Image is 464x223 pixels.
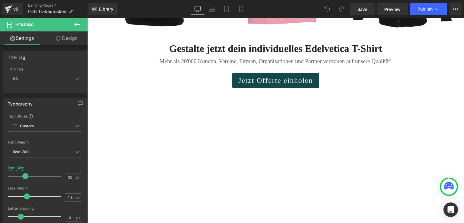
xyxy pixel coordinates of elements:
span: Publish [417,7,433,11]
div: Line Height [8,186,82,190]
div: Typography [8,98,33,106]
span: Jetzt Offerte einholen [151,55,226,70]
a: Desktop [190,3,205,15]
span: em [76,196,81,199]
div: Font Size [8,166,24,170]
div: Letter Spacing [8,206,82,211]
a: Tablet [219,3,234,15]
b: Custom [20,124,34,129]
span: Library [99,6,113,12]
div: Font Weight [8,140,82,144]
span: Preview [384,6,401,12]
a: Design [45,31,89,45]
a: Jetzt Offerte einholen [145,55,232,70]
button: More [449,3,462,15]
span: t-shirts-bedrucken [28,9,66,14]
a: Laptop [205,3,219,15]
span: px [76,175,81,179]
button: Redo [336,3,348,15]
a: Mobile [234,3,248,15]
div: Text Styles [8,114,82,118]
div: v6 [12,5,20,13]
h3: Gestalte jetzt dein individuelles Edelvetica T-Shirt [12,24,365,37]
span: Heading [15,22,34,27]
b: H3 [13,76,18,81]
span: Save [357,6,367,12]
a: New Library [88,3,118,15]
div: Title Tag [8,51,26,60]
p: Mehr als 20'000 Kunden, Vereine, Firmen, Organisationen und Partner vertrauen auf unsere Qualität! [12,40,365,47]
a: Preview [377,3,408,15]
button: Publish [410,3,447,15]
a: v6 [2,3,23,15]
b: Bold 700 [13,150,29,154]
div: Open Intercom Messenger [443,202,458,217]
a: Landing Pages [28,3,88,8]
span: px [76,216,81,220]
button: Undo [321,3,333,15]
div: Title Tag [8,67,82,71]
